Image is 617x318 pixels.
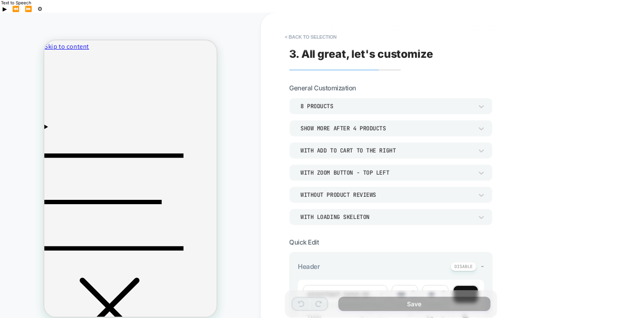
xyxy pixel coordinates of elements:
[289,47,433,60] span: 3. All great, let's customize
[22,5,35,13] button: Forward
[280,30,341,44] button: < Back to selection
[441,290,446,293] img: up
[289,84,356,92] span: General Customization
[300,213,473,221] div: WITH LOADING SKELETON
[338,297,490,311] button: Save
[303,285,387,303] span: font
[300,147,473,154] div: With add to cart to the right
[298,262,320,271] span: Header
[300,169,473,176] div: With Zoom Button - Top Left
[481,262,484,270] span: -
[289,238,319,246] span: Quick Edit
[411,290,415,293] img: up
[300,103,473,110] div: 8 Products
[300,125,473,132] div: Show more after 4 Products
[35,5,45,13] button: Settings
[10,5,22,13] button: Previous
[300,191,473,199] div: Without Product Reviews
